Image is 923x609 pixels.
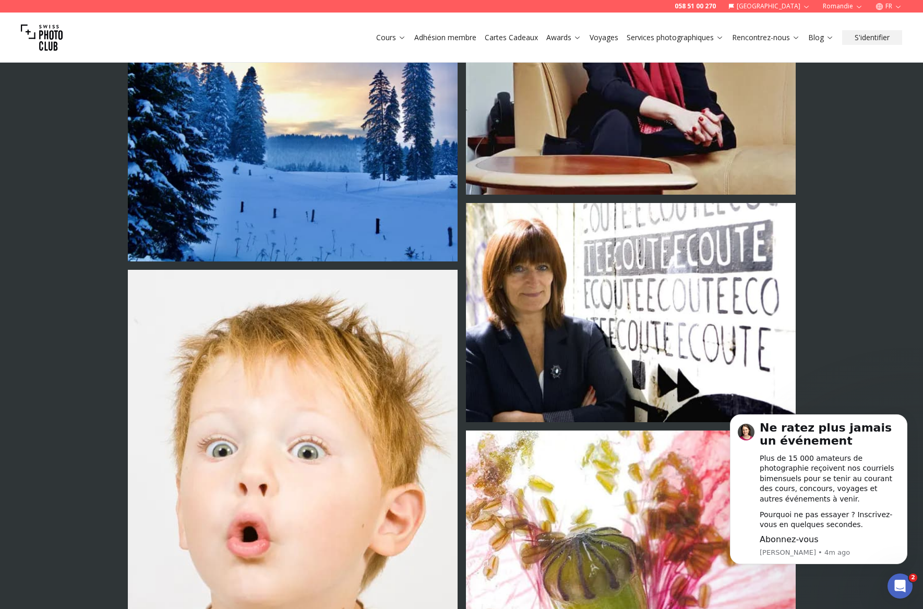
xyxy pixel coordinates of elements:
[376,32,406,43] a: Cours
[590,32,618,43] a: Voyages
[888,574,913,599] iframe: Intercom live chat
[21,17,63,58] img: Swiss photo club
[410,30,481,45] button: Adhésion membre
[542,30,585,45] button: Awards
[728,30,804,45] button: Rencontrez-nous
[414,32,476,43] a: Adhésion membre
[842,30,902,45] button: S'identifier
[909,574,917,582] span: 2
[466,203,796,423] img: Photo by Catherine Lewis
[622,30,728,45] button: Services photographiques
[804,30,838,45] button: Blog
[128,42,458,261] img: Photo by Catherine Lewis
[372,30,410,45] button: Cours
[481,30,542,45] button: Cartes Cadeaux
[485,32,538,43] a: Cartes Cadeaux
[675,2,716,10] a: 058 51 00 270
[808,32,834,43] a: Blog
[714,398,923,581] iframe: Intercom notifications message
[732,32,800,43] a: Rencontrez-nous
[585,30,622,45] button: Voyages
[546,32,581,43] a: Awards
[627,32,724,43] a: Services photographiques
